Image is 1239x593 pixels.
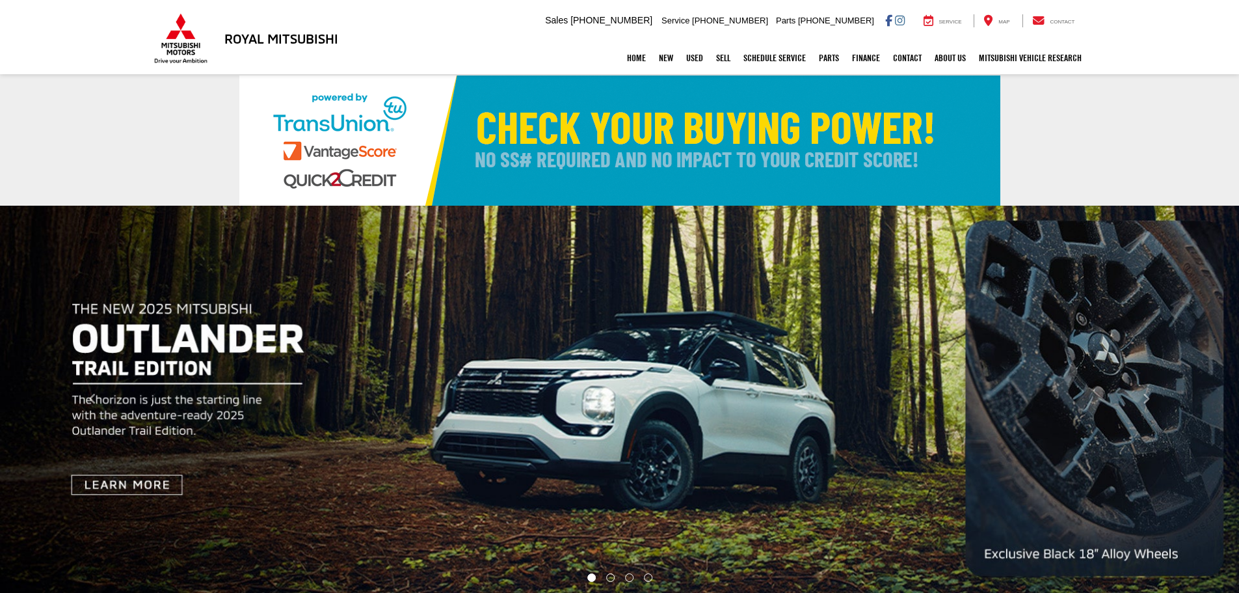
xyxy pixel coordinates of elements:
[914,14,972,27] a: Service
[885,15,892,25] a: Facebook: Click to visit our Facebook page
[928,42,972,74] a: About Us
[224,31,338,46] h3: Royal Mitsubishi
[972,42,1088,74] a: Mitsubishi Vehicle Research
[1022,14,1085,27] a: Contact
[895,15,905,25] a: Instagram: Click to visit our Instagram page
[239,76,1000,206] img: Check Your Buying Power
[692,16,768,25] span: [PHONE_NUMBER]
[798,16,874,25] span: [PHONE_NUMBER]
[152,13,210,64] img: Mitsubishi
[644,573,652,582] li: Go to slide number 4.
[776,16,795,25] span: Parts
[1053,232,1239,567] button: Click to view next picture.
[587,573,596,582] li: Go to slide number 1.
[939,19,962,25] span: Service
[1050,19,1074,25] span: Contact
[737,42,812,74] a: Schedule Service: Opens in a new tab
[620,42,652,74] a: Home
[812,42,846,74] a: Parts: Opens in a new tab
[846,42,886,74] a: Finance
[652,42,680,74] a: New
[661,16,689,25] span: Service
[607,573,615,582] li: Go to slide number 2.
[710,42,737,74] a: Sell
[545,15,568,25] span: Sales
[625,573,633,582] li: Go to slide number 3.
[570,15,652,25] span: [PHONE_NUMBER]
[998,19,1009,25] span: Map
[886,42,928,74] a: Contact
[680,42,710,74] a: Used
[974,14,1019,27] a: Map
